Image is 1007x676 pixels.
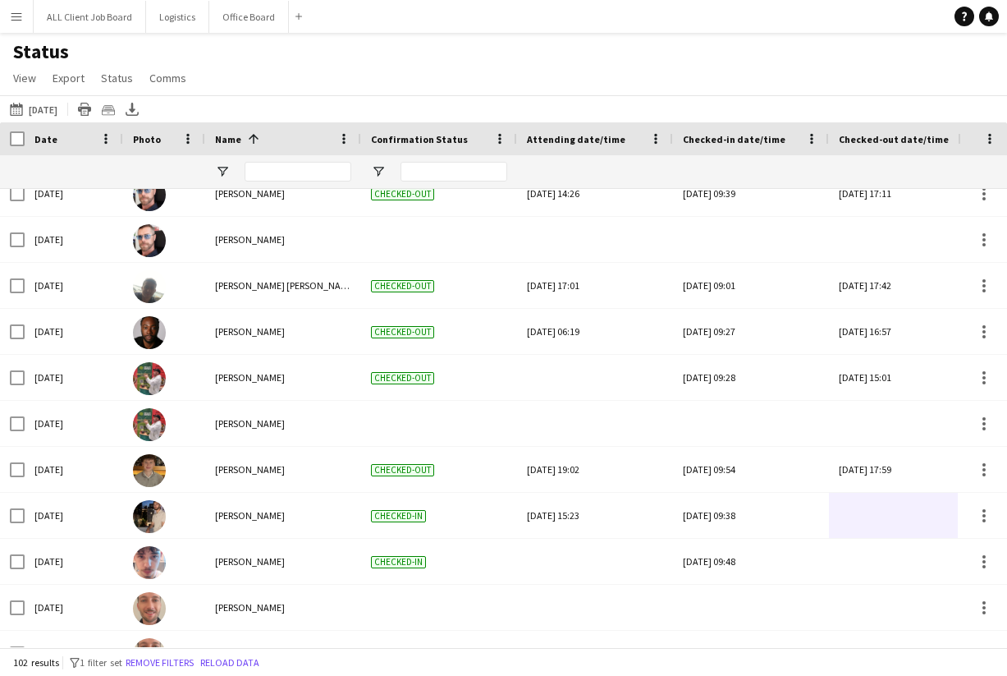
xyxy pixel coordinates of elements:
a: Export [46,67,91,89]
div: [DATE] 09:01 [683,263,819,308]
app-action-btn: Crew files as ZIP [98,99,118,119]
div: [DATE] 09:54 [683,447,819,492]
span: [PERSON_NAME] [215,187,285,200]
img: Ethan Davis [133,546,166,579]
span: Checked-out [371,464,434,476]
div: [DATE] 19:02 [527,447,663,492]
div: [DATE] 09:27 [683,309,819,354]
span: Attending date/time [527,133,625,145]
img: Eric Stolarski [133,500,166,533]
img: Chris Hickie [133,178,166,211]
div: [DATE] [25,263,123,308]
span: Confirmation Status [371,133,468,145]
app-action-btn: Export XLSX [122,99,142,119]
span: [PERSON_NAME] [215,463,285,476]
app-action-btn: Print [75,99,94,119]
span: [PERSON_NAME] [215,509,285,522]
span: Name [215,133,241,145]
span: Checked-in date/time [683,133,785,145]
div: [DATE] 09:38 [683,493,819,538]
button: Open Filter Menu [215,164,230,179]
button: Open Filter Menu [371,164,386,179]
div: [DATE] [25,171,123,216]
div: [DATE] [25,355,123,400]
div: [DATE] 15:23 [527,493,663,538]
img: Chris Hickie [133,224,166,257]
a: Comms [143,67,193,89]
span: [PERSON_NAME] [215,371,285,384]
span: 1 filter set [80,656,122,669]
div: [DATE] [25,401,123,446]
button: Reload data [197,654,263,672]
div: [DATE] 15:01 [839,355,975,400]
span: Checked-out date/time [839,133,949,145]
button: ALL Client Job Board [34,1,146,33]
span: View [13,71,36,85]
div: [DATE] [25,447,123,492]
div: [DATE] [25,585,123,630]
img: Eddie Lawrie [133,362,166,395]
a: Notifications [979,7,999,26]
span: Checked-out [371,188,434,200]
div: [DATE] 14:26 [527,171,663,216]
a: Status [94,67,140,89]
div: [DATE] [25,309,123,354]
img: Eathan Sergeant [133,316,166,349]
div: [DATE] [25,631,123,676]
div: [DATE] 17:59 [839,447,975,492]
span: [PERSON_NAME] [215,325,285,338]
span: [PERSON_NAME] [215,601,285,614]
span: Comms [149,71,186,85]
button: Office Board [209,1,289,33]
div: [DATE] [25,493,123,538]
div: [DATE] 16:57 [839,309,975,354]
span: Export [53,71,85,85]
img: Gabriel Waddingham [133,592,166,625]
img: Eric O [133,454,166,487]
div: [DATE] 17:11 [839,171,975,216]
span: Status [101,71,133,85]
span: Checked-in [371,510,426,522]
span: Checked-in [371,556,426,568]
button: Add [292,10,305,23]
img: Eddie Lawrie [133,408,166,441]
input: Name Filter Input [245,162,351,182]
a: Help [954,7,974,26]
input: Confirmation Status Filter Input [401,162,507,182]
span: Date [34,133,57,145]
div: [DATE] 09:28 [683,355,819,400]
div: [DATE] 09:39 [683,171,819,216]
span: [PERSON_NAME] [215,233,285,246]
div: [DATE] 17:42 [839,263,975,308]
span: [PERSON_NAME] [215,555,285,568]
img: Gabriel Waddingham [133,638,166,671]
div: [DATE] [25,539,123,584]
a: View [7,67,43,89]
div: [DATE] [25,217,123,262]
span: Photo [133,133,161,145]
button: [DATE] [7,99,61,119]
div: [DATE] 09:48 [683,539,819,584]
span: [PERSON_NAME] [PERSON_NAME] [215,279,356,292]
button: Remove filters [122,654,197,672]
button: Logistics [146,1,209,33]
span: [PERSON_NAME] [215,417,285,430]
img: Connor Ledwith [133,270,166,303]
